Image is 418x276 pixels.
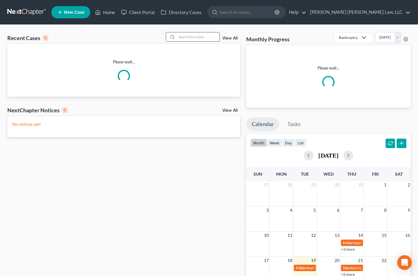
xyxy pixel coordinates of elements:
a: Home [92,7,118,18]
span: 31 [357,181,364,188]
span: 4 [289,207,293,214]
span: 10 [263,232,269,239]
span: 16 [405,232,411,239]
span: 19 [310,257,316,264]
a: +3 more [341,247,355,252]
span: 18 [287,257,293,264]
a: Calendar [246,117,279,131]
span: Sat [395,171,403,177]
span: 9 [407,207,411,214]
div: 0 [43,35,48,41]
div: Recent Cases [7,34,48,42]
span: 22 [381,257,387,264]
h2: [DATE] [318,152,338,159]
span: 12 [310,232,316,239]
span: 17 [263,257,269,264]
span: 20 [334,257,340,264]
span: 10a [343,266,349,270]
input: Search by name... [177,32,220,41]
a: View All [222,36,238,40]
span: 15 [381,232,387,239]
span: 13 [334,232,340,239]
input: Search by name... [220,6,276,18]
span: 1 [383,181,387,188]
span: Mon [276,171,287,177]
span: 7 [360,207,364,214]
span: Fri [372,171,379,177]
div: NextChapter Notices [7,106,68,114]
span: 6 [336,207,340,214]
p: Please wait... [7,59,240,65]
span: Hearing for [PERSON_NAME] [353,241,400,245]
button: month [250,139,267,147]
span: 5 [313,207,316,214]
a: View All [222,108,238,113]
span: 14 [357,232,364,239]
h3: Monthly Progress [246,35,290,43]
span: 28 [287,181,293,188]
div: Bankruptcy [339,35,358,40]
p: No notices yet! [12,121,235,127]
button: list [295,139,306,147]
span: 8 [383,207,387,214]
span: Hearing for [US_STATE] Safety Association of Timbermen - Self I [305,266,406,270]
p: Please wait... [251,65,406,71]
span: Wed [324,171,334,177]
span: 2 [407,181,411,188]
button: day [282,139,295,147]
span: 29 [310,181,316,188]
span: 27 [263,181,269,188]
span: New Case [64,10,84,15]
span: Thu [347,171,356,177]
a: [PERSON_NAME] [PERSON_NAME] Law, LLC [307,7,410,18]
span: 9:45a [343,241,352,245]
a: Tasks [282,117,306,131]
span: 9:30a [296,266,305,270]
span: 11 [287,232,293,239]
span: 30 [334,181,340,188]
span: Tue [301,171,309,177]
button: week [267,139,282,147]
a: Client Portal [118,7,158,18]
span: 21 [357,257,364,264]
div: 0 [62,107,68,113]
a: Directory Cases [158,7,205,18]
div: Open Intercom Messenger [397,255,412,270]
span: Sun [253,171,262,177]
span: 3 [266,207,269,214]
a: Help [286,7,306,18]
